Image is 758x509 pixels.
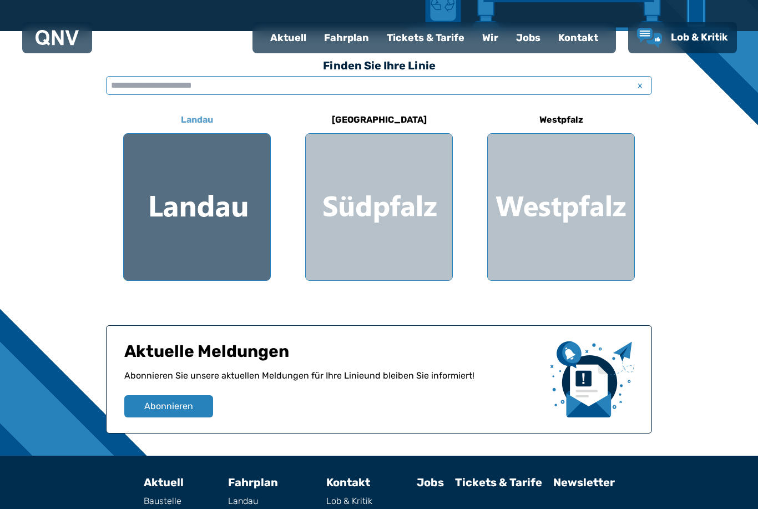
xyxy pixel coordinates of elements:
h6: Landau [176,111,218,129]
a: Fahrplan [315,23,378,52]
img: newsletter [550,341,634,417]
span: x [632,79,648,92]
h6: Westpfalz [535,111,588,129]
a: Baustelle [144,497,217,506]
h3: Finden Sie Ihre Linie [106,53,652,78]
a: Jobs [417,476,444,489]
a: QNV Logo [36,27,79,49]
span: Abonnieren [144,400,193,413]
a: Kontakt [549,23,607,52]
a: Westpfalz Region Westpfalz [487,107,635,281]
a: Lob & Kritik [326,497,406,506]
a: Jobs [507,23,549,52]
a: Kontakt [326,476,370,489]
a: Landau [228,497,315,506]
h1: Aktuelle Meldungen [124,341,542,369]
a: Lob & Kritik [637,28,728,48]
a: Tickets & Tarife [378,23,473,52]
a: Newsletter [553,476,615,489]
a: Aktuell [261,23,315,52]
a: Fahrplan [228,476,278,489]
a: Aktuell [144,476,184,489]
a: [GEOGRAPHIC_DATA] Region Südpfalz [305,107,453,281]
h6: [GEOGRAPHIC_DATA] [327,111,431,129]
a: Tickets & Tarife [455,476,542,489]
button: Abonnieren [124,395,213,417]
a: Wir [473,23,507,52]
span: Lob & Kritik [671,31,728,43]
img: QNV Logo [36,30,79,46]
p: Abonnieren Sie unsere aktuellen Meldungen für Ihre Linie und bleiben Sie informiert! [124,369,542,395]
a: Landau Region Landau [123,107,271,281]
